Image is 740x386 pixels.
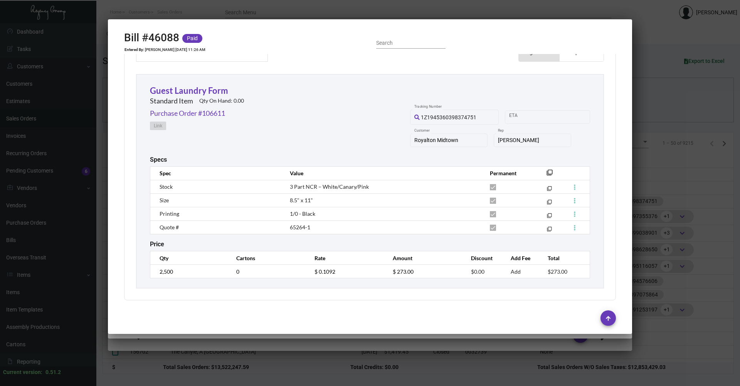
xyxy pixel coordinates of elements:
[154,123,162,129] span: Link
[45,368,61,376] div: 0.51.2
[150,122,166,130] button: Link
[482,166,535,180] th: Permanent
[124,31,179,44] h2: Bill #46088
[509,114,533,120] input: Start date
[290,210,315,217] span: 1/0 - Black
[547,228,552,233] mat-icon: filter_none
[290,224,310,230] span: 65264-1
[150,166,282,180] th: Spec
[503,251,540,265] th: Add Fee
[547,215,552,220] mat-icon: filter_none
[421,114,476,120] span: 1Z1945360398374751
[182,34,202,43] mat-chip: Paid
[150,97,193,105] h2: Standard Item
[471,268,484,275] span: $0.00
[124,47,145,52] td: Entered By:
[540,114,577,120] input: End date
[307,251,385,265] th: Rate
[463,251,503,265] th: Discount
[3,368,42,376] div: Current version:
[547,172,553,178] mat-icon: filter_none
[160,197,169,203] span: Size
[145,47,206,52] td: [PERSON_NAME] [DATE] 11:26 AM
[290,197,313,203] span: 8.5" x 11"
[150,85,228,96] a: Guest Laundry Form
[150,156,167,163] h2: Specs
[548,268,567,275] span: $273.00
[540,251,590,265] th: Total
[229,251,307,265] th: Cartons
[150,240,164,248] h2: Price
[160,210,179,217] span: Printing
[290,183,369,190] span: 3 Part NCR – White/Canary/Pink
[511,268,521,275] span: Add
[547,201,552,206] mat-icon: filter_none
[160,224,179,230] span: Quote #
[282,166,482,180] th: Value
[385,251,463,265] th: Amount
[150,108,225,119] a: Purchase Order #106611
[547,188,552,193] mat-icon: filter_none
[150,251,229,265] th: Qty
[199,98,244,104] h2: Qty On Hand: 0.00
[160,183,173,190] span: Stock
